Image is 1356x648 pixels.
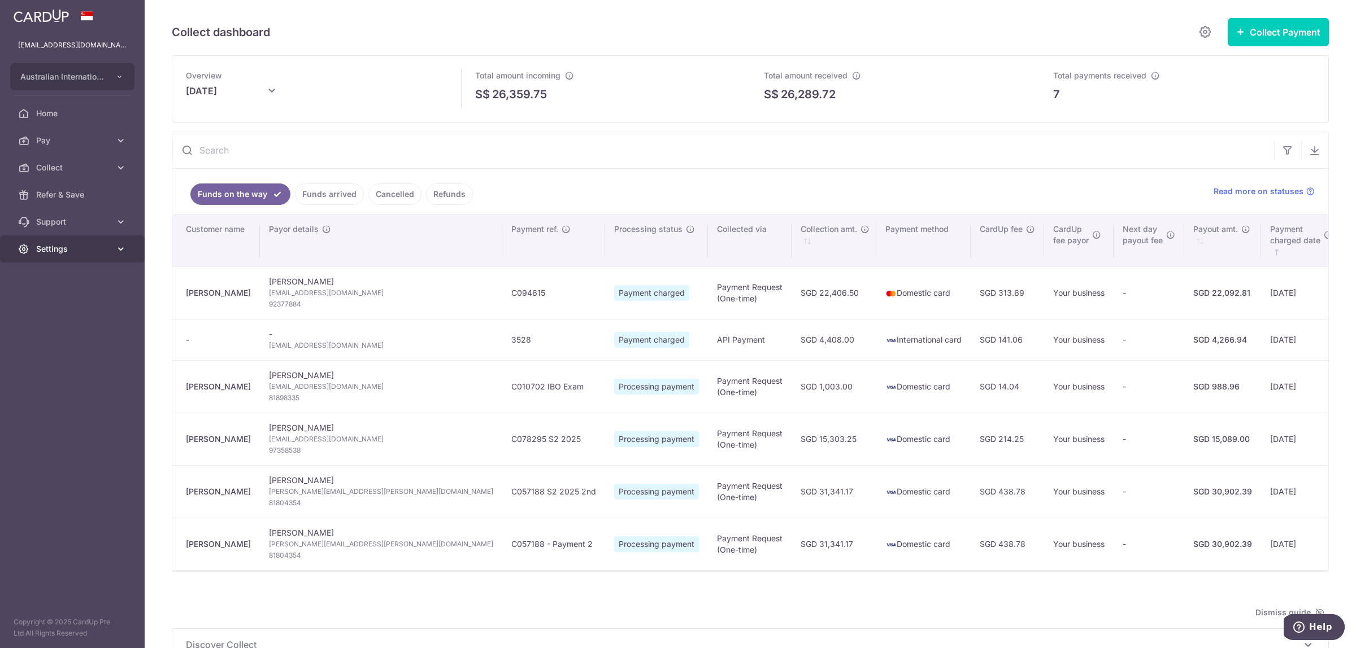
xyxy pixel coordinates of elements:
[885,288,897,299] img: mastercard-sm-87a3fd1e0bddd137fecb07648320f44c262e2538e7db6024463105ddbc961eb2.png
[502,266,605,319] td: C094615
[876,518,971,570] td: Domestic card
[708,518,792,570] td: Payment Request (One-time)
[708,360,792,413] td: Payment Request (One-time)
[971,214,1044,266] th: CardUp fee
[186,486,251,497] div: [PERSON_NAME]
[614,379,699,395] span: Processing payment
[885,382,897,393] img: visa-sm-192604c4577d2d35970c8ed26b86981c2741ebd56154ab54ad91a526f0f24972.png
[1228,18,1329,46] button: Collect Payment
[1114,518,1184,570] td: -
[14,9,69,23] img: CardUp
[269,550,493,561] span: 81804354
[260,319,502,360] td: -
[426,183,473,205] a: Refunds
[1193,434,1252,445] div: SGD 15,089.00
[1261,266,1340,319] td: [DATE]
[36,243,111,255] span: Settings
[1114,266,1184,319] td: -
[885,434,897,445] img: visa-sm-192604c4577d2d35970c8ed26b86981c2741ebd56154ab54ad91a526f0f24972.png
[1261,214,1340,266] th: Paymentcharged date : activate to sort column ascending
[605,214,708,266] th: Processing status
[971,465,1044,518] td: SGD 438.78
[792,518,876,570] td: SGD 31,341.17
[172,214,260,266] th: Customer name
[1053,71,1146,80] span: Total payments received
[186,538,251,550] div: [PERSON_NAME]
[502,214,605,266] th: Payment ref.
[1261,518,1340,570] td: [DATE]
[502,518,605,570] td: C057188 - Payment 2
[1193,224,1238,235] span: Payout amt.
[764,86,779,103] span: S$
[260,266,502,319] td: [PERSON_NAME]
[1053,224,1089,246] span: CardUp fee payor
[10,63,134,90] button: Australian International School Pte Ltd
[792,360,876,413] td: SGD 1,003.00
[876,465,971,518] td: Domestic card
[708,214,792,266] th: Collected via
[25,8,49,18] span: Help
[801,224,857,235] span: Collection amt.
[269,287,493,299] span: [EMAIL_ADDRESS][DOMAIN_NAME]
[614,484,699,500] span: Processing payment
[1044,266,1114,319] td: Your business
[36,135,111,146] span: Pay
[614,332,689,348] span: Payment charged
[971,413,1044,465] td: SGD 214.25
[1044,214,1114,266] th: CardUpfee payor
[792,214,876,266] th: Collection amt. : activate to sort column ascending
[492,86,547,103] p: 26,359.75
[708,413,792,465] td: Payment Request (One-time)
[260,413,502,465] td: [PERSON_NAME]
[18,40,127,51] p: [EMAIL_ADDRESS][DOMAIN_NAME]
[1261,360,1340,413] td: [DATE]
[260,360,502,413] td: [PERSON_NAME]
[876,413,971,465] td: Domestic card
[885,487,897,498] img: visa-sm-192604c4577d2d35970c8ed26b86981c2741ebd56154ab54ad91a526f0f24972.png
[1270,224,1320,246] span: Payment charged date
[971,518,1044,570] td: SGD 438.78
[1193,486,1252,497] div: SGD 30,902.39
[269,392,493,404] span: 81898335
[260,465,502,518] td: [PERSON_NAME]
[1044,319,1114,360] td: Your business
[781,86,836,103] p: 26,289.72
[475,71,560,80] span: Total amount incoming
[269,224,319,235] span: Payor details
[1184,214,1261,266] th: Payout amt. : activate to sort column ascending
[1261,319,1340,360] td: [DATE]
[502,360,605,413] td: C010702 IBO Exam
[475,86,490,103] span: S$
[1193,334,1252,345] div: SGD 4,266.94
[764,71,847,80] span: Total amount received
[971,319,1044,360] td: SGD 141.06
[1114,465,1184,518] td: -
[511,224,558,235] span: Payment ref.
[20,71,104,82] span: Australian International School Pte Ltd
[1193,538,1252,550] div: SGD 30,902.39
[172,23,270,41] h5: Collect dashboard
[876,360,971,413] td: Domestic card
[269,434,493,445] span: [EMAIL_ADDRESS][DOMAIN_NAME]
[614,285,689,301] span: Payment charged
[269,299,493,310] span: 92377884
[1123,224,1163,246] span: Next day payout fee
[792,266,876,319] td: SGD 22,406.50
[876,214,971,266] th: Payment method
[708,266,792,319] td: Payment Request (One-time)
[269,538,493,550] span: [PERSON_NAME][EMAIL_ADDRESS][PERSON_NAME][DOMAIN_NAME]
[1044,413,1114,465] td: Your business
[885,539,897,550] img: visa-sm-192604c4577d2d35970c8ed26b86981c2741ebd56154ab54ad91a526f0f24972.png
[295,183,364,205] a: Funds arrived
[186,381,251,392] div: [PERSON_NAME]
[36,108,111,119] span: Home
[614,431,699,447] span: Processing payment
[971,360,1044,413] td: SGD 14.04
[614,536,699,552] span: Processing payment
[1044,360,1114,413] td: Your business
[1044,518,1114,570] td: Your business
[792,319,876,360] td: SGD 4,408.00
[186,434,251,445] div: [PERSON_NAME]
[36,216,111,227] span: Support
